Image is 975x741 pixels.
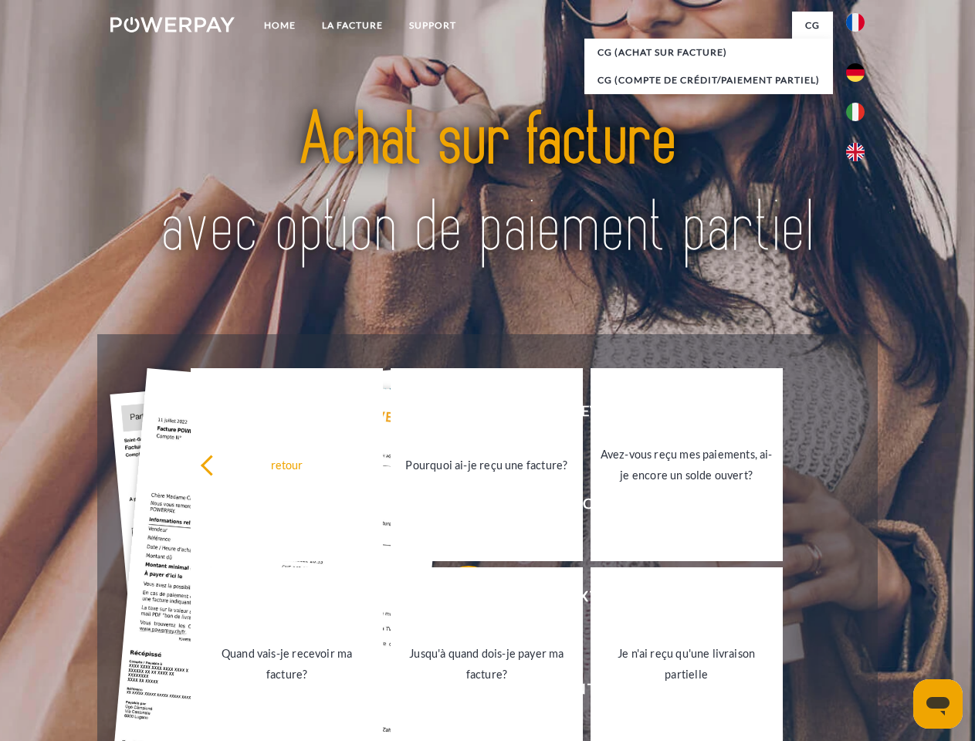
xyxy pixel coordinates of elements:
div: Pourquoi ai-je reçu une facture? [400,454,574,475]
div: Jusqu'à quand dois-je payer ma facture? [400,643,574,685]
div: Je n'ai reçu qu'une livraison partielle [600,643,774,685]
div: Avez-vous reçu mes paiements, ai-je encore un solde ouvert? [600,444,774,486]
img: fr [846,13,865,32]
img: title-powerpay_fr.svg [147,74,828,296]
a: CG (achat sur facture) [584,39,833,66]
div: Quand vais-je recevoir ma facture? [200,643,374,685]
div: retour [200,454,374,475]
img: en [846,143,865,161]
a: CG (Compte de crédit/paiement partiel) [584,66,833,94]
a: CG [792,12,833,39]
img: logo-powerpay-white.svg [110,17,235,32]
a: LA FACTURE [309,12,396,39]
iframe: Bouton de lancement de la fenêtre de messagerie [913,679,963,729]
a: Avez-vous reçu mes paiements, ai-je encore un solde ouvert? [591,368,783,561]
a: Home [251,12,309,39]
a: Support [396,12,469,39]
img: de [846,63,865,82]
img: it [846,103,865,121]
